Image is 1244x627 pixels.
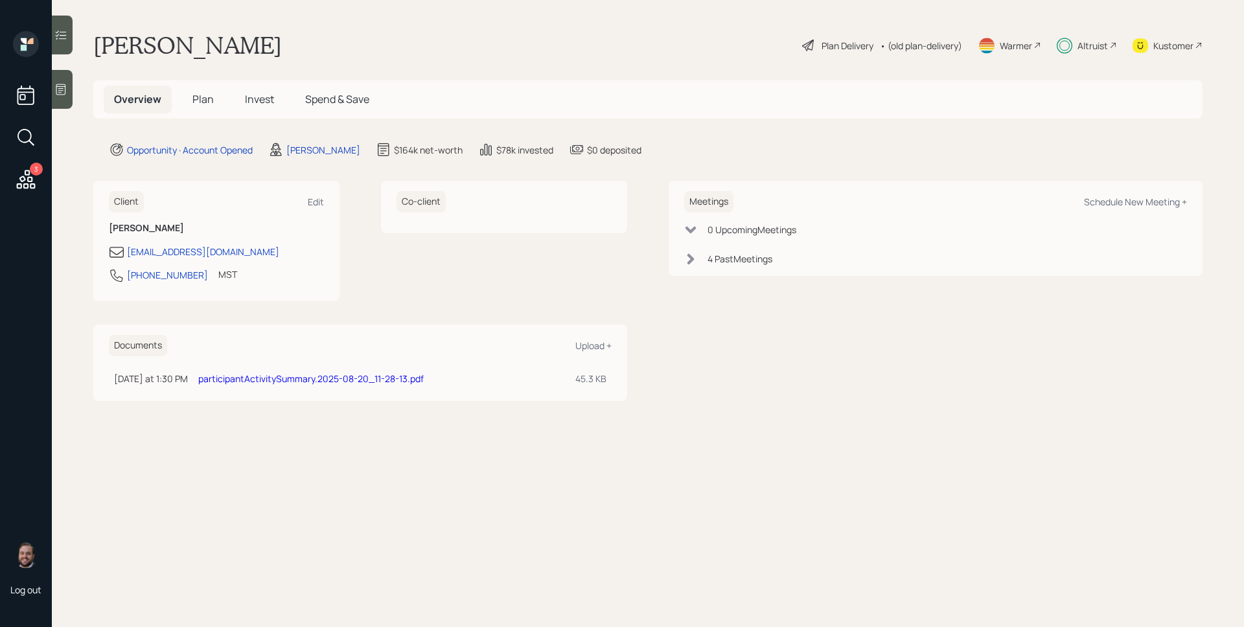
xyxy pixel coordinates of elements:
h6: Documents [109,335,167,356]
div: [PHONE_NUMBER] [127,268,208,282]
div: Kustomer [1153,39,1193,52]
div: $0 deposited [587,143,641,157]
div: Opportunity · Account Opened [127,143,253,157]
div: Warmer [1000,39,1032,52]
div: Plan Delivery [822,39,873,52]
h1: [PERSON_NAME] [93,31,282,60]
div: Altruist [1077,39,1108,52]
h6: Meetings [684,191,733,212]
div: 3 [30,163,43,176]
h6: [PERSON_NAME] [109,223,324,234]
div: $164k net-worth [394,143,463,157]
div: MST [218,268,237,281]
div: 4 Past Meeting s [708,252,772,266]
span: Spend & Save [305,92,369,106]
a: participantActivitySummary.2025-08-20_11-28-13.pdf [198,372,424,385]
img: james-distasi-headshot.png [13,542,39,568]
div: • (old plan-delivery) [880,39,962,52]
div: 45.3 KB [575,372,606,385]
div: [PERSON_NAME] [286,143,360,157]
div: Log out [10,584,41,596]
div: $78k invested [496,143,553,157]
div: Schedule New Meeting + [1084,196,1187,208]
h6: Client [109,191,144,212]
span: Overview [114,92,161,106]
span: Plan [192,92,214,106]
div: Edit [308,196,324,208]
div: [EMAIL_ADDRESS][DOMAIN_NAME] [127,245,279,258]
div: Upload + [575,339,612,352]
div: [DATE] at 1:30 PM [114,372,188,385]
h6: Co-client [397,191,446,212]
span: Invest [245,92,274,106]
div: 0 Upcoming Meeting s [708,223,796,236]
